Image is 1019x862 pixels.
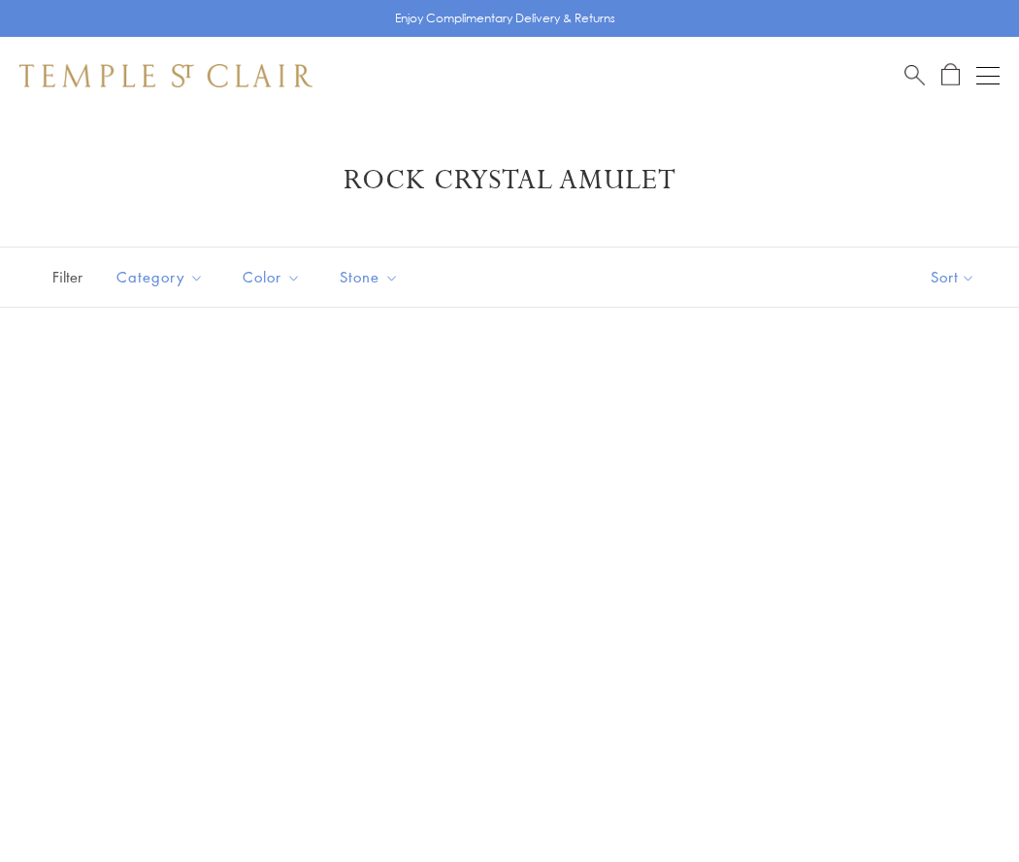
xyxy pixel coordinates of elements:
[887,248,1019,307] button: Show sort by
[228,255,315,299] button: Color
[49,163,970,198] h1: Rock Crystal Amulet
[102,255,218,299] button: Category
[904,63,925,87] a: Search
[395,9,615,28] p: Enjoy Complimentary Delivery & Returns
[325,255,413,299] button: Stone
[19,64,312,87] img: Temple St. Clair
[107,265,218,289] span: Category
[976,64,1000,87] button: Open navigation
[233,265,315,289] span: Color
[941,63,960,87] a: Open Shopping Bag
[330,265,413,289] span: Stone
